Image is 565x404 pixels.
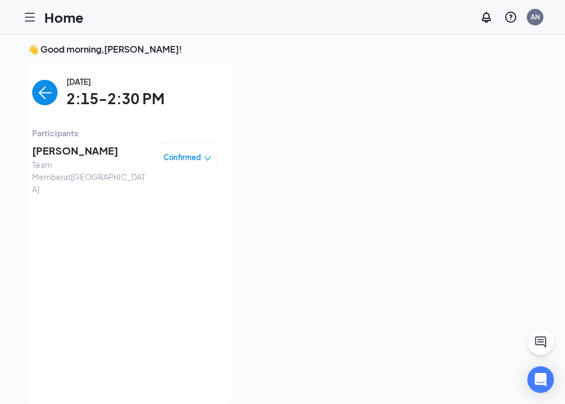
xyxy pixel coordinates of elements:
button: back-button [32,80,58,105]
div: AN [531,12,540,22]
span: 2:15-2:30 PM [66,88,165,110]
span: Team Member at [GEOGRAPHIC_DATA] [32,158,148,195]
span: [PERSON_NAME] [32,143,148,158]
svg: ChatActive [534,335,547,349]
svg: Notifications [480,11,493,24]
span: down [204,155,212,162]
svg: QuestionInfo [504,11,517,24]
svg: Hamburger [23,11,37,24]
h1: Home [44,8,84,27]
span: Participants [32,127,217,139]
button: ChatActive [527,329,554,355]
span: [DATE] [66,75,165,88]
h3: 👋 Good morning, [PERSON_NAME] ! [28,43,537,55]
span: Confirmed [163,152,201,163]
div: Open Intercom Messenger [527,366,554,393]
